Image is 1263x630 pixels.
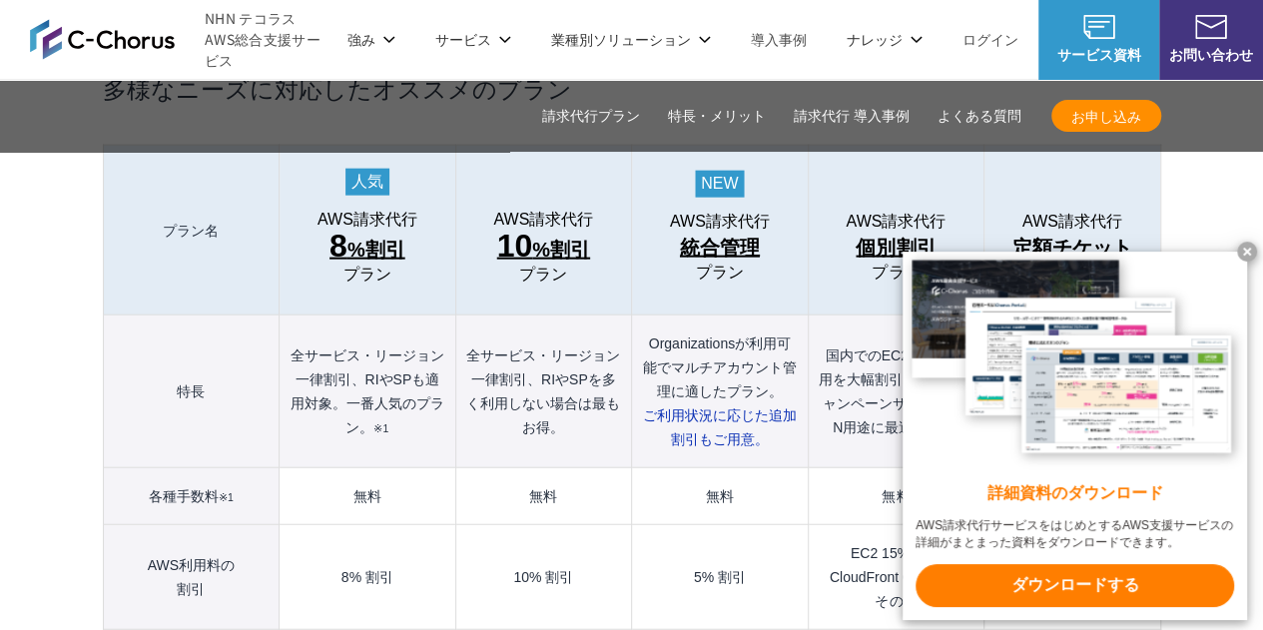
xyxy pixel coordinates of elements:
span: サービス資料 [1038,44,1159,65]
img: お問い合わせ [1195,15,1227,39]
a: AWS請求代行 統合管理プラン [642,213,797,282]
td: 5% 割引 [632,525,808,630]
span: AWS請求代行 [317,211,417,229]
x-t: 詳細資料のダウンロード [916,482,1234,505]
a: AWS請求代行 8%割引 プラン [290,211,444,284]
span: プラン [696,264,744,282]
a: AWS請求代行 個別割引プラン [819,213,973,282]
th: Organizationsが利用可能でマルチアカウント管理に適したプラン。 [632,315,808,468]
p: 業種別ソリューション [551,29,711,50]
th: 全サービス・リージョン一律割引、RIやSPも適用対象。一番人気のプラン。 [280,315,455,468]
th: 各種手数料 [103,468,280,525]
span: 10 [497,228,533,264]
span: NHN テコラス AWS総合支援サービス [205,8,327,71]
h3: 多様なニーズに対応したオススメのプラン [103,71,1161,105]
a: 請求代行 導入事例 [794,106,910,127]
td: EC2 15% 割引 CloudFront 65% 割引 その他 [808,525,983,630]
span: AWS請求代行 [846,213,946,231]
a: 導入事例 [751,29,807,50]
th: 全サービス・リージョン一律割引、RIやSPを多く利用しない場合は最もお得。 [455,315,631,468]
th: 国内でのEC2、CDN利用を大幅割引。Webやキャンペーンサイト、CDN用途に最適。 [808,315,983,468]
span: AWS請求代行 [670,213,770,231]
span: AWS請求代行 [1022,213,1122,231]
span: 統合管理 [680,232,760,264]
x-t: AWS請求代行サービスをはじめとするAWS支援サービスの詳細がまとまった資料をダウンロードできます。 [916,517,1234,551]
span: お問い合わせ [1159,44,1263,65]
a: お申し込み [1051,100,1161,132]
a: ログイン [962,29,1018,50]
span: 個別割引 [856,232,936,264]
span: プラン [519,266,567,284]
span: 8 [329,228,347,264]
th: AWS利用料の 割引 [103,525,280,630]
img: AWS総合支援サービス C-Chorus サービス資料 [1083,15,1115,39]
span: %割引 [497,230,590,266]
a: 請求代行プラン [542,106,640,127]
span: AWS請求代行 [493,211,593,229]
a: よくある質問 [938,106,1021,127]
span: お申し込み [1051,106,1161,127]
td: 無料 [280,468,455,525]
span: 定額チケット [1012,232,1132,264]
small: ※1 [373,422,388,434]
td: 無料 [808,468,983,525]
span: プラン [343,266,391,284]
td: 10% 割引 [455,525,631,630]
a: 詳細資料のダウンロード AWS請求代行サービスをはじめとするAWS支援サービスの詳細がまとまった資料をダウンロードできます。 ダウンロードする [903,252,1247,620]
p: サービス [435,29,511,50]
a: 特長・メリット [668,106,766,127]
span: プラン [872,264,920,282]
td: 無料 [455,468,631,525]
th: 特長 [103,315,280,468]
span: %割引 [329,230,405,266]
small: ※1 [219,491,234,503]
a: AWS総合支援サービス C-Chorus NHN テコラスAWS総合支援サービス [30,8,327,71]
a: AWS請求代行 定額チケットプラン [994,213,1149,282]
a: AWS請求代行 10%割引プラン [466,211,621,284]
img: AWS総合支援サービス C-Chorus [30,19,175,60]
th: プラン名 [103,146,280,315]
span: ご利用状況に応じた [643,407,797,447]
td: 無料 [632,468,808,525]
p: 強み [347,29,395,50]
x-t: ダウンロードする [916,564,1234,607]
p: ナレッジ [847,29,923,50]
td: 8% 割引 [280,525,455,630]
